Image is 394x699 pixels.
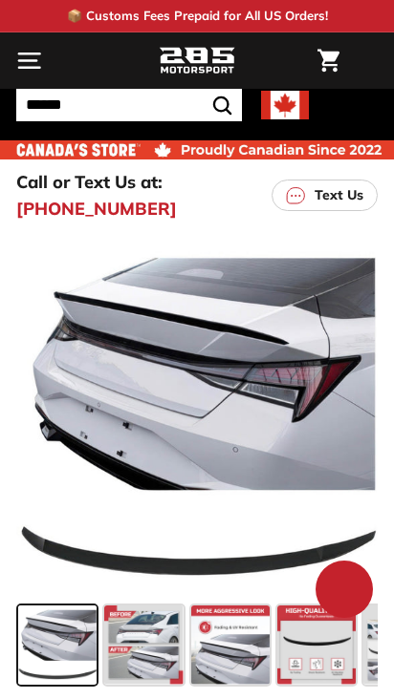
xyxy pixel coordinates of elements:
[315,185,363,205] p: Text Us
[308,33,349,88] a: Cart
[16,196,177,222] a: [PHONE_NUMBER]
[159,45,235,77] img: Logo_285_Motorsport_areodynamics_components
[310,561,379,623] inbox-online-store-chat: Shopify online store chat
[16,89,242,121] input: Search
[67,7,328,26] p: 📦 Customs Fees Prepaid for All US Orders!
[16,169,163,195] p: Call or Text Us at:
[272,180,378,211] a: Text Us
